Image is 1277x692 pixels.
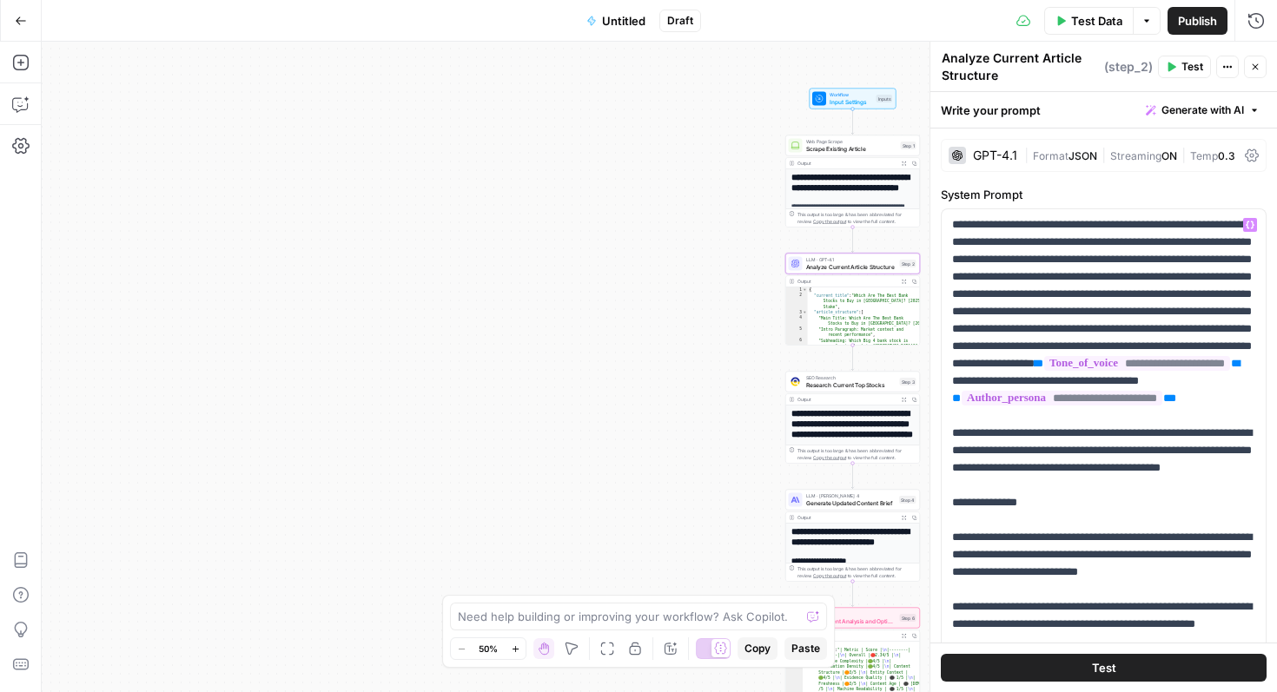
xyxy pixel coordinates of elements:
[1097,146,1110,163] span: |
[1139,99,1267,122] button: Generate with AI
[1024,146,1033,163] span: |
[797,447,916,461] div: This output is too large & has been abbreviated for review. to view the full content.
[941,654,1267,682] button: Test
[899,496,916,504] div: Step 4
[786,310,808,316] div: 3
[738,637,777,660] button: Copy
[1161,102,1244,118] span: Generate with AI
[1190,149,1218,162] span: Temp
[851,227,854,253] g: Edge from step_1 to step_2
[806,610,897,617] span: Power Agent
[786,326,808,338] div: 5
[1044,7,1133,35] button: Test Data
[797,514,897,521] div: Output
[1161,149,1177,162] span: ON
[877,95,893,102] div: Inputs
[901,142,916,149] div: Step 1
[973,149,1017,161] div: GPT-4.1
[1110,149,1161,162] span: Streaming
[806,498,897,507] span: Generate Updated Content Brief
[791,641,820,656] span: Paste
[744,641,771,656] span: Copy
[930,92,1277,128] div: Write your prompt
[797,565,916,579] div: This output is too large & has been abbreviated for review. to view the full content.
[803,310,808,316] span: Toggle code folding, rows 3 through 26
[900,614,916,622] div: Step 6
[806,256,897,263] span: LLM · GPT-4.1
[1181,59,1203,75] span: Test
[806,380,897,389] span: Research Current Top Stocks
[786,293,808,310] div: 2
[797,160,897,167] div: Output
[851,464,854,489] g: Edge from step_3 to step_4
[479,642,498,656] span: 50%
[784,637,827,660] button: Paste
[797,632,897,639] div: Output
[602,12,645,30] span: Untitled
[786,338,808,349] div: 6
[1168,7,1227,35] button: Publish
[830,91,873,98] span: Workflow
[667,13,693,29] span: Draft
[786,315,808,326] div: 4
[900,378,916,386] div: Step 3
[797,396,897,403] div: Output
[851,346,854,371] g: Edge from step_2 to step_3
[813,573,846,578] span: Copy the output
[1158,56,1211,78] button: Test
[941,186,1267,203] label: System Prompt
[813,219,846,224] span: Copy the output
[851,109,854,135] g: Edge from start to step_1
[785,89,920,109] div: WorkflowInput SettingsInputs
[1177,146,1190,163] span: |
[785,254,920,346] div: LLM · GPT-4.1Analyze Current Article StructureStep 2Output{ "current_title":"Which Are The Best B...
[786,287,808,293] div: 1
[806,616,897,625] span: AEO Content Analysis and Optimization
[806,144,897,153] span: Scrape Existing Article
[806,374,897,381] span: SEO Research
[942,49,1100,84] textarea: Analyze Current Article Structure
[576,7,656,35] button: Untitled
[806,262,897,271] span: Analyze Current Article Structure
[806,138,897,145] span: Web Page Scrape
[1218,149,1235,162] span: 0.3
[1069,149,1097,162] span: JSON
[791,378,800,386] img: 3hnddut9cmlpnoegpdll2wmnov83
[797,278,897,285] div: Output
[806,492,897,499] span: LLM · [PERSON_NAME] 4
[797,211,916,225] div: This output is too large & has been abbreviated for review. to view the full content.
[900,260,916,267] div: Step 2
[813,455,846,460] span: Copy the output
[1092,659,1116,676] span: Test
[1104,58,1153,76] span: ( step_2 )
[803,287,808,293] span: Toggle code folding, rows 1 through 121
[830,97,873,106] span: Input Settings
[851,582,854,607] g: Edge from step_4 to step_6
[1178,12,1217,30] span: Publish
[1033,149,1069,162] span: Format
[1071,12,1122,30] span: Test Data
